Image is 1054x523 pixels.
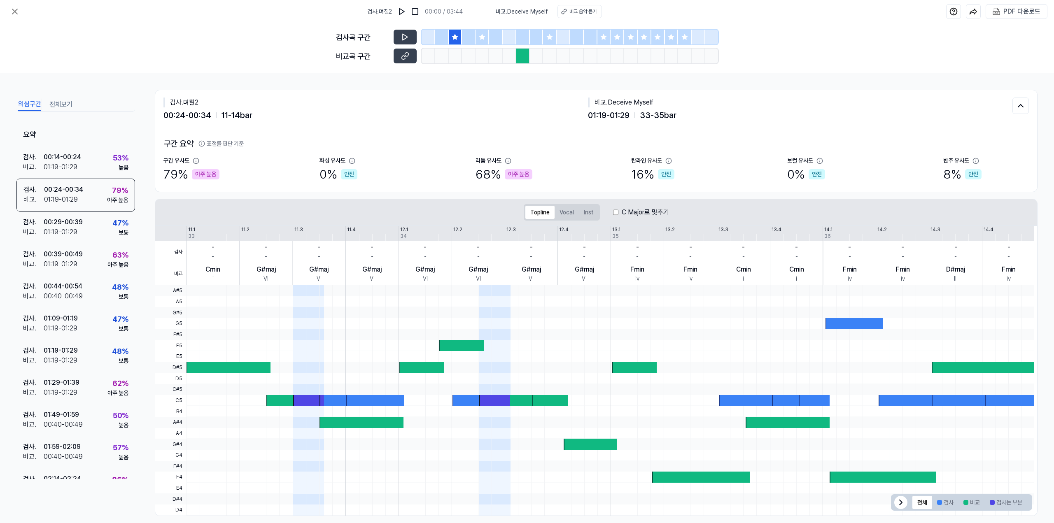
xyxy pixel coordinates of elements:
[112,346,128,357] div: 48 %
[23,356,44,365] div: 비교 .
[23,388,44,397] div: 비교 .
[689,252,692,261] div: -
[635,274,639,283] div: iv
[112,378,128,389] div: 62 %
[636,252,639,261] div: -
[23,195,44,205] div: 비교 .
[23,442,44,452] div: 검사 .
[257,265,276,274] div: G#maj
[309,265,329,274] div: G#maj
[336,32,389,43] div: 검사곡 구간
[44,227,77,237] div: 01:19 - 01:29
[1007,274,1011,283] div: iv
[163,156,189,165] div: 구간 유사도
[789,265,804,274] div: Cmin
[984,226,993,233] div: 14.4
[23,217,44,227] div: 검사 .
[317,242,320,252] div: -
[848,274,852,283] div: iv
[496,7,548,16] span: 비교 . Deceive Myself
[843,265,857,274] div: Fmin
[742,242,745,252] div: -
[796,274,797,283] div: i
[155,472,187,483] span: F4
[44,152,81,162] div: 00:14 - 00:24
[155,406,187,417] span: B4
[44,249,83,259] div: 00:39 - 00:49
[155,318,187,329] span: G5
[16,123,135,146] div: 요약
[787,165,825,184] div: 0 %
[985,496,1027,509] button: 겹치는 부분
[112,281,128,293] div: 48 %
[415,265,435,274] div: G#maj
[901,274,905,283] div: iv
[155,340,187,351] span: F5
[155,417,187,428] span: A#4
[319,156,345,165] div: 화성 유사도
[44,452,83,462] div: 00:40 - 00:49
[155,241,187,263] span: 검사
[23,162,44,172] div: 비교 .
[371,242,373,252] div: -
[530,242,533,252] div: -
[44,442,81,452] div: 01:59 - 02:09
[23,378,44,388] div: 검사 .
[155,428,187,439] span: A4
[112,249,128,260] div: 63 %
[107,260,128,269] div: 아주 높음
[155,307,187,318] span: G#5
[631,156,662,165] div: 탑라인 유사도
[23,152,44,162] div: 검사 .
[575,265,594,274] div: G#maj
[44,410,79,420] div: 01:49 - 01:59
[319,165,357,184] div: 0 %
[44,346,78,356] div: 01:19 - 01:29
[192,169,219,179] div: 아주 높음
[557,5,602,18] button: 비교 음악 듣기
[506,226,516,233] div: 12.3
[155,296,187,307] span: A5
[23,410,44,420] div: 검사 .
[212,252,214,261] div: -
[23,323,44,333] div: 비교 .
[476,156,501,165] div: 리듬 유사도
[522,265,541,274] div: G#maj
[896,265,910,274] div: Fmin
[155,483,187,494] span: E4
[119,357,128,365] div: 보통
[965,169,982,179] div: 안전
[795,242,798,252] div: -
[163,98,588,107] div: 검사 . 며칠2
[525,206,555,219] button: Topline
[583,242,586,252] div: -
[163,137,1029,150] h2: 구간 요약
[155,395,187,406] span: C5
[362,265,382,274] div: G#maj
[49,98,72,111] button: 전체보기
[163,109,211,121] span: 00:24 - 00:34
[588,98,1012,107] div: 비교 . Deceive Myself
[44,162,77,172] div: 01:19 - 01:29
[612,232,619,240] div: 35
[341,169,357,179] div: 안전
[44,291,83,301] div: 00:40 - 00:49
[265,252,267,261] div: -
[683,265,697,274] div: Fmin
[588,109,630,121] span: 01:19 - 01:29
[347,226,356,233] div: 11.4
[23,259,44,269] div: 비교 .
[1007,242,1010,252] div: -
[736,265,751,274] div: Cmin
[630,265,644,274] div: Fmin
[631,165,674,184] div: 16 %
[1003,6,1040,17] div: PDF 다운로드
[44,259,77,269] div: 01:19 - 01:29
[949,7,958,16] img: help
[824,226,832,233] div: 14.1
[112,217,128,228] div: 47 %
[559,226,569,233] div: 12.4
[946,265,965,274] div: D#maj
[119,228,128,237] div: 보통
[23,185,44,195] div: 검사 .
